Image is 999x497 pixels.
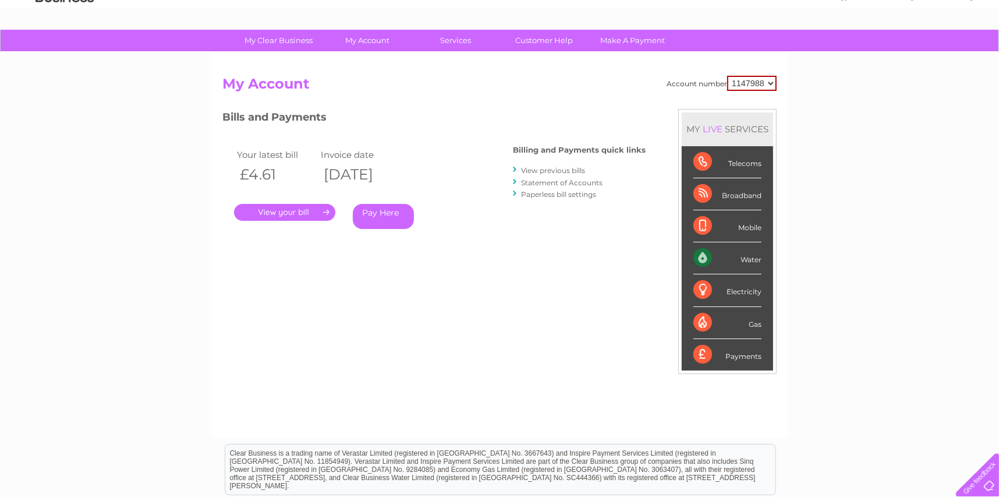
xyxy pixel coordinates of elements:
[780,6,860,20] a: 0333 014 3131
[693,307,761,339] div: Gas
[693,210,761,242] div: Mobile
[585,30,681,51] a: Make A Payment
[225,6,775,57] div: Clear Business is a trading name of Verastar Limited (registered in [GEOGRAPHIC_DATA] No. 3667643...
[521,178,603,187] a: Statement of Accounts
[961,50,988,58] a: Log out
[856,50,891,58] a: Telecoms
[353,204,414,229] a: Pay Here
[318,147,402,163] td: Invoice date
[700,124,725,135] div: LIVE
[234,204,335,221] a: .
[693,146,761,178] div: Telecoms
[521,190,596,199] a: Paperless bill settings
[693,178,761,210] div: Broadband
[231,30,327,51] a: My Clear Business
[521,166,585,175] a: View previous bills
[318,163,402,186] th: [DATE]
[234,147,318,163] td: Your latest bill
[35,30,94,66] img: logo.png
[682,112,773,146] div: MY SERVICES
[693,274,761,306] div: Electricity
[922,50,950,58] a: Contact
[667,76,777,91] div: Account number
[222,76,777,98] h2: My Account
[497,30,593,51] a: Customer Help
[823,50,849,58] a: Energy
[320,30,416,51] a: My Account
[513,146,646,154] h4: Billing and Payments quick links
[234,163,318,186] th: £4.61
[693,242,761,274] div: Water
[408,30,504,51] a: Services
[794,50,816,58] a: Water
[898,50,915,58] a: Blog
[222,109,646,129] h3: Bills and Payments
[693,339,761,371] div: Payments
